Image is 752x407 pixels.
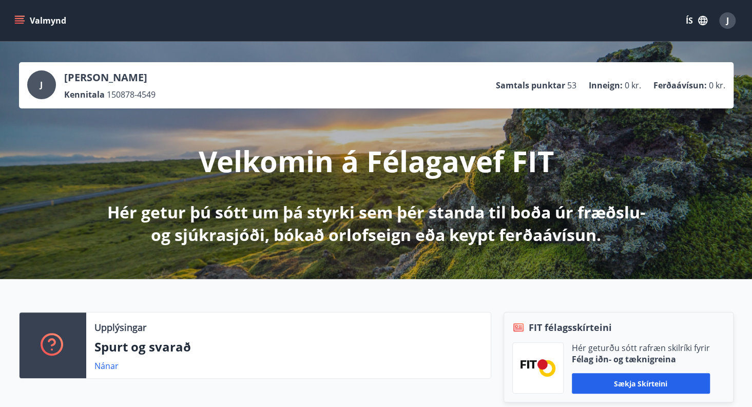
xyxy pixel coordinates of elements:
[572,342,710,354] p: Hér geturðu sótt rafræn skilríki fyrir
[105,201,647,246] p: Hér getur þú sótt um þá styrki sem þér standa til boða úr fræðslu- og sjúkrasjóði, bókað orlofsei...
[572,373,710,394] button: Sækja skírteini
[589,80,623,91] p: Inneign :
[94,360,119,372] a: Nánar
[529,321,612,334] span: FIT félagsskírteini
[625,80,641,91] span: 0 kr.
[40,79,43,90] span: J
[653,80,707,91] p: Ferðaávísun :
[567,80,576,91] span: 53
[107,89,156,100] span: 150878-4549
[199,141,554,180] p: Velkomin á Félagavef FIT
[12,11,70,30] button: menu
[94,338,483,356] p: Spurt og svarað
[680,11,713,30] button: ÍS
[520,359,555,376] img: FPQVkF9lTnNbbaRSFyT17YYeljoOGk5m51IhT0bO.png
[726,15,729,26] span: J
[715,8,740,33] button: J
[64,89,105,100] p: Kennitala
[64,70,156,85] p: [PERSON_NAME]
[94,321,146,334] p: Upplýsingar
[572,354,710,365] p: Félag iðn- og tæknigreina
[709,80,725,91] span: 0 kr.
[496,80,565,91] p: Samtals punktar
